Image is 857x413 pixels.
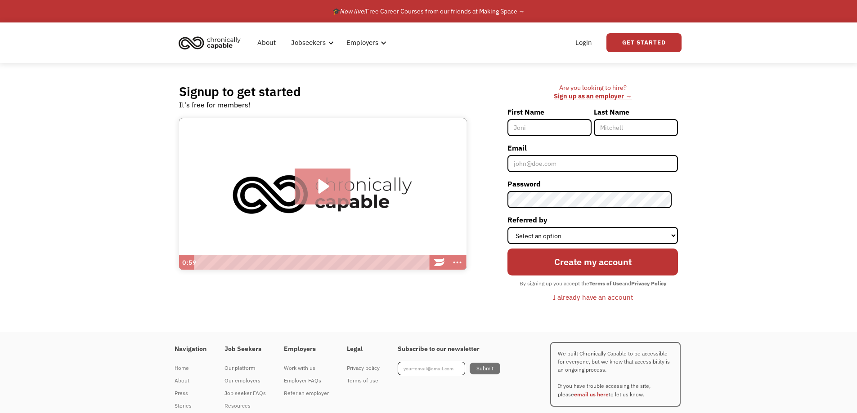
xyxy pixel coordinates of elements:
[341,28,389,57] div: Employers
[224,400,266,411] div: Resources
[224,374,266,387] a: Our employers
[594,105,678,119] label: Last Name
[546,289,640,305] a: I already have an account
[176,33,243,53] img: Chronically Capable logo
[398,362,465,375] input: your-email@email.com
[631,280,666,287] strong: Privacy Policy
[175,387,206,400] a: Press
[224,363,266,373] div: Our platform
[284,363,329,373] div: Work with us
[431,255,449,270] a: Wistia Logo -- Learn More
[284,362,329,374] a: Work with us
[346,37,378,48] div: Employers
[284,387,329,400] a: Refer an employer
[175,363,206,373] div: Home
[594,119,678,136] input: Mitchell
[332,6,525,17] div: 🎓 Free Career Courses from our friends at Making Space →
[291,37,326,48] div: Jobseekers
[224,387,266,400] a: Job seeker FAQs
[347,362,380,374] a: Privacy policy
[570,28,597,57] a: Login
[179,118,467,270] img: Introducing Chronically Capable
[175,388,206,399] div: Press
[198,255,426,270] div: Playbar
[347,345,380,353] h4: Legal
[224,388,266,399] div: Job seeker FAQs
[507,155,678,172] input: john@doe.com
[347,374,380,387] a: Terms of use
[347,375,380,386] div: Terms of use
[179,84,301,99] h2: Signup to get started
[574,391,609,398] a: email us here
[554,92,632,100] a: Sign up as an employer →
[179,99,251,110] div: It's free for members!
[175,375,206,386] div: About
[507,105,678,305] form: Member-Signup-Form
[175,345,206,353] h4: Navigation
[175,400,206,412] a: Stories
[507,177,678,191] label: Password
[507,141,678,155] label: Email
[176,33,247,53] a: home
[606,33,682,52] a: Get Started
[224,345,266,353] h4: Job Seekers
[284,374,329,387] a: Employer FAQs
[284,375,329,386] div: Employer FAQs
[449,255,467,270] button: Show more buttons
[589,280,622,287] strong: Terms of Use
[175,362,206,374] a: Home
[507,105,592,119] label: First Name
[398,345,500,353] h4: Subscribe to our newsletter
[224,362,266,374] a: Our platform
[340,7,366,15] em: Now live!
[553,292,633,302] div: I already have an account
[515,278,671,289] div: By signing up you accept the and
[284,345,329,353] h4: Employers
[284,388,329,399] div: Refer an employer
[286,28,337,57] div: Jobseekers
[507,119,592,136] input: Joni
[470,363,500,374] input: Submit
[507,249,678,276] input: Create my account
[224,400,266,412] a: Resources
[252,28,281,57] a: About
[507,84,678,100] div: Are you looking to hire? ‍
[295,169,351,204] button: Play Video: Introducing Chronically Capable
[224,375,266,386] div: Our employers
[175,374,206,387] a: About
[347,363,380,373] div: Privacy policy
[398,362,500,375] form: Footer Newsletter
[507,213,678,227] label: Referred by
[175,400,206,411] div: Stories
[550,342,681,407] p: We built Chronically Capable to be accessible for everyone, but we know that accessibility is an ...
